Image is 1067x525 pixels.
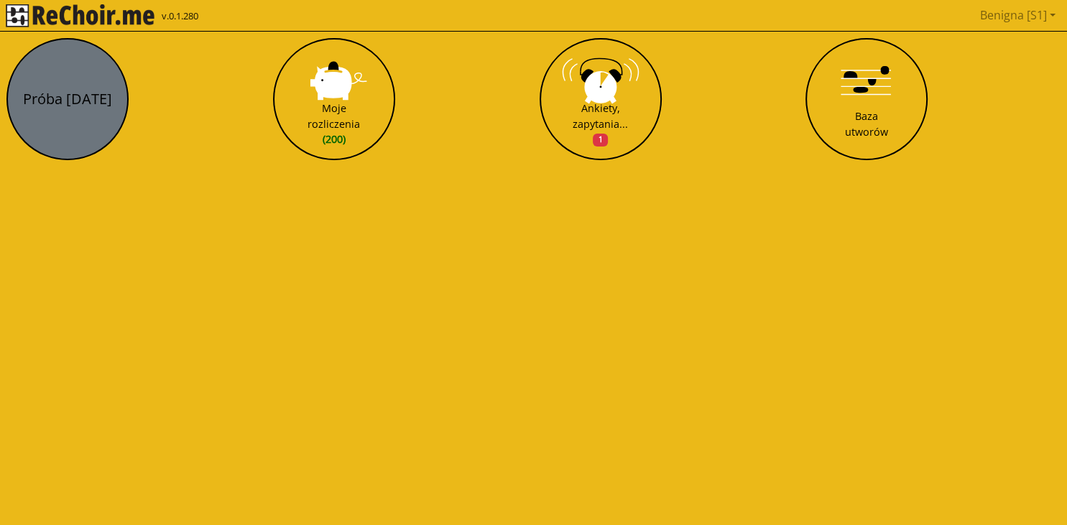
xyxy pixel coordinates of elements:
[573,101,628,147] div: Ankiety, zapytania...
[308,101,360,147] div: Moje rozliczenia
[974,1,1061,29] a: Benigna [S1]
[162,9,198,24] span: v.0.1.280
[308,131,360,147] span: (200)
[6,38,129,160] button: Próba [DATE]
[845,108,888,139] div: Baza utworów
[540,38,662,160] button: Ankiety, zapytania...1
[593,134,607,147] span: 1
[6,4,154,27] img: rekłajer mi
[273,38,395,160] button: Moje rozliczenia(200)
[805,38,928,160] button: Baza utworów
